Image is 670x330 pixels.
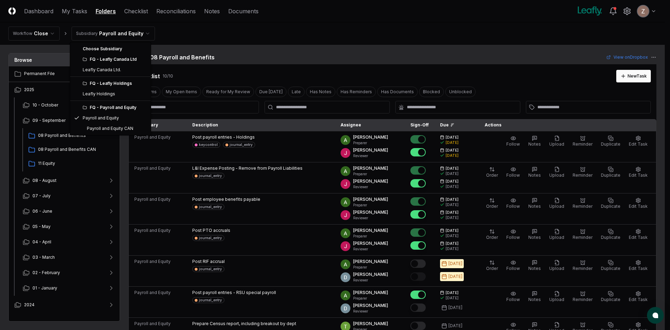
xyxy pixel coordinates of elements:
div: Payroll and Equity CAN [83,125,133,132]
div: Leafly Canada Ltd. [83,67,121,73]
div: FQ - Leafly Canada Ltd [83,56,147,63]
div: FQ - Payroll and Equity [83,104,147,111]
div: FQ - Leafly Holdings [83,80,147,87]
div: Payroll and Equity [83,115,119,121]
div: Choose Subsidiary [72,44,149,54]
div: Leafly Holdings [83,91,115,97]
